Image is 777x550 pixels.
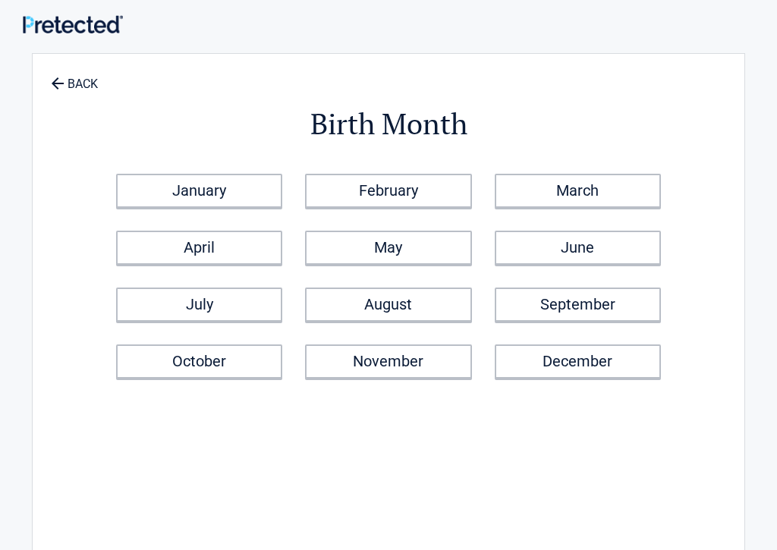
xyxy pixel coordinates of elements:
a: June [495,231,661,265]
a: November [305,344,471,379]
a: May [305,231,471,265]
a: BACK [48,64,101,90]
h2: Birth Month [116,105,661,143]
a: April [116,231,282,265]
a: March [495,174,661,208]
a: August [305,288,471,322]
a: October [116,344,282,379]
a: December [495,344,661,379]
a: September [495,288,661,322]
a: January [116,174,282,208]
a: February [305,174,471,208]
a: July [116,288,282,322]
img: Main Logo [23,15,123,33]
